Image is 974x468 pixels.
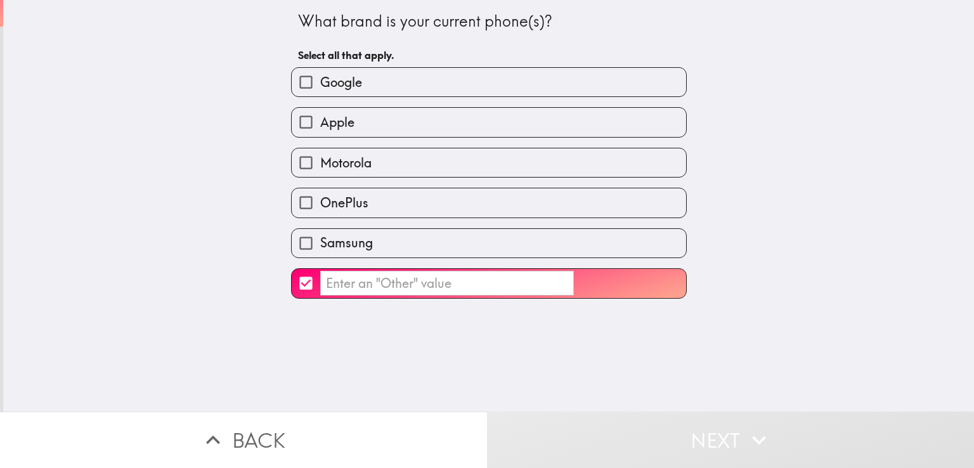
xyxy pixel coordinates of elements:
button: Next [487,412,974,468]
button: Samsung [292,229,686,257]
span: Apple [320,114,354,131]
span: OnePlus [320,194,368,212]
span: Motorola [320,154,372,172]
div: What brand is your current phone(s)? [298,11,680,32]
button: Apple [292,108,686,136]
span: Google [320,74,362,91]
span: Samsung [320,234,373,252]
h6: Select all that apply. [298,48,680,62]
button: Motorola [292,148,686,177]
button: OnePlus [292,188,686,217]
input: Enter an "Other" value [320,271,574,296]
button: Google [292,68,686,96]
